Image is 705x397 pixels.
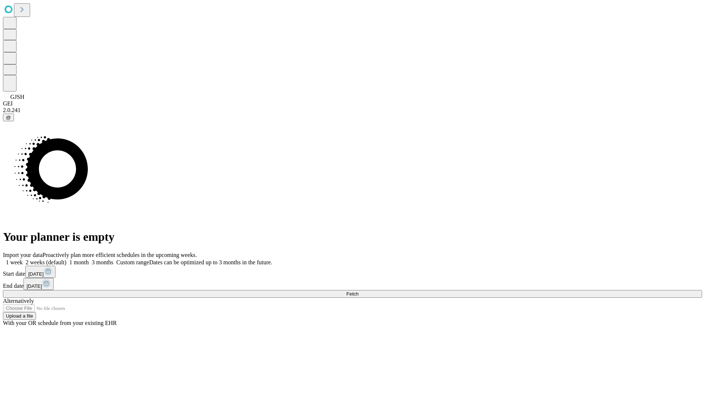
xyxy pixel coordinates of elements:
div: GEI [3,100,702,107]
span: 1 month [69,259,89,265]
h1: Your planner is empty [3,230,702,244]
button: [DATE] [25,266,55,278]
button: @ [3,114,14,121]
span: [DATE] [26,283,42,289]
span: @ [6,115,11,120]
button: [DATE] [23,278,54,290]
span: [DATE] [28,271,44,277]
span: Dates can be optimized up to 3 months in the future. [149,259,272,265]
span: 1 week [6,259,23,265]
button: Upload a file [3,312,36,320]
span: Import your data [3,252,43,258]
span: Custom range [116,259,149,265]
div: 2.0.241 [3,107,702,114]
button: Fetch [3,290,702,298]
span: GJSH [10,94,24,100]
span: Proactively plan more efficient schedules in the upcoming weeks. [43,252,197,258]
span: Alternatively [3,298,34,304]
div: End date [3,278,702,290]
div: Start date [3,266,702,278]
span: With your OR schedule from your existing EHR [3,320,117,326]
span: Fetch [346,291,358,297]
span: 3 months [92,259,113,265]
span: 2 weeks (default) [26,259,66,265]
